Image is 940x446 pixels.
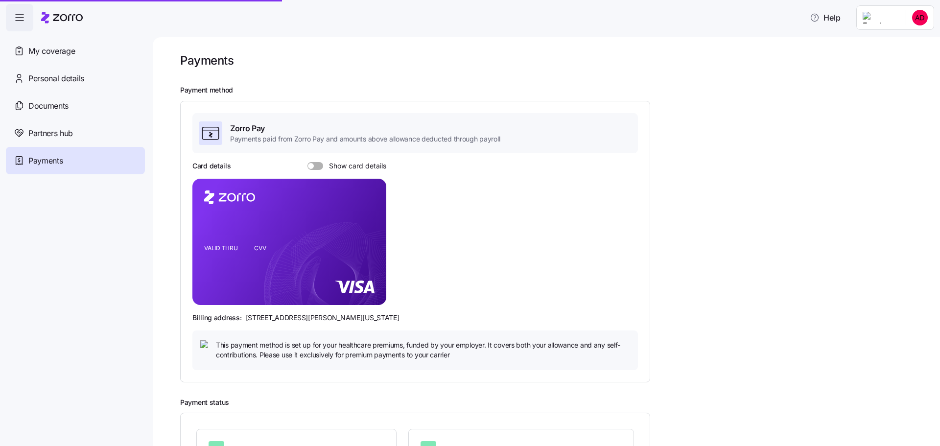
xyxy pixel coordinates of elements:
span: [STREET_ADDRESS][PERSON_NAME][US_STATE] [246,313,399,323]
a: Payments [6,147,145,174]
span: Personal details [28,72,84,85]
span: Payments [28,155,63,167]
h3: Card details [192,161,231,171]
span: Zorro Pay [230,122,500,135]
span: Billing address: [192,313,242,323]
tspan: CVV [254,244,266,252]
img: Employer logo [863,12,898,23]
span: Partners hub [28,127,73,140]
span: My coverage [28,45,75,57]
span: Payments paid from Zorro Pay and amounts above allowance deducted through payroll [230,134,500,144]
button: Help [802,8,848,27]
h2: Payment method [180,86,926,95]
span: Show card details [323,162,386,170]
a: Documents [6,92,145,119]
img: icon bulb [200,340,212,352]
span: Documents [28,100,69,112]
a: My coverage [6,37,145,65]
a: Personal details [6,65,145,92]
h1: Payments [180,53,234,68]
tspan: VALID THRU [204,244,238,252]
a: Partners hub [6,119,145,147]
span: This payment method is set up for your healthcare premiums, funded by your employer. It covers bo... [216,340,630,360]
span: Help [810,12,841,23]
h2: Payment status [180,398,926,407]
img: 4c04322ab541ce4d57f99184d97b2089 [912,10,928,25]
